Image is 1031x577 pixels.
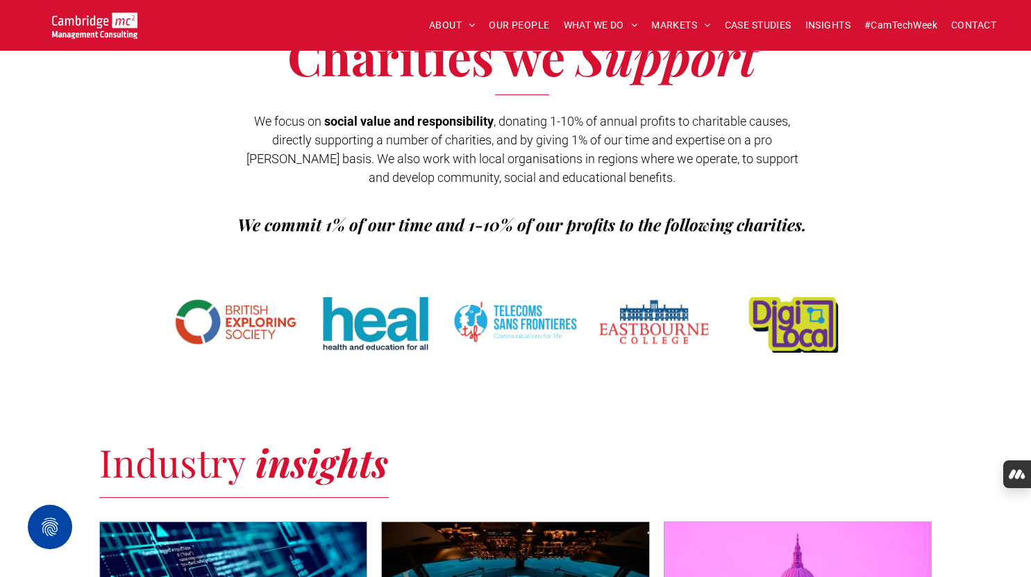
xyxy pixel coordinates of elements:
span: social value and responsibility [324,114,494,128]
a: Our Foundation | About | Cambridge Management Consulting [453,297,579,353]
span: We commit 1% of our time and 1-10% of our profits to the following charities. [237,213,807,235]
img: Cambridge MC Logo [52,12,137,39]
a: Our Foundation | About | Cambridge Management Consulting [592,297,719,353]
a: WHAT WE DO [557,15,645,36]
span: Industry [99,436,246,487]
a: INSIGHTS [798,15,857,36]
a: #CamTechWeek [857,15,944,36]
a: OUR PEOPLE [482,15,556,36]
span: Charities [287,24,494,89]
a: CASE STUDIES [718,15,798,36]
a: MARKETS [644,15,717,36]
span: Support [576,24,757,89]
span: We focus on [254,114,321,128]
a: ABOUT [422,15,483,36]
span: , donating 1-10% of annual profits to charitable causes, directly supporting a number of charitie... [246,114,798,185]
span: we [503,24,565,89]
a: CONTACT [944,15,1003,36]
a: Our Foundation | About | Cambridge Management Consulting [312,297,439,353]
a: Your Business Transformed | Cambridge Management Consulting [52,15,137,29]
a: Our Foundation | About | Cambridge Management Consulting [732,297,859,353]
a: Our Foundation | About | Cambridge Management Consulting [173,297,299,353]
span: insights [255,436,388,487]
